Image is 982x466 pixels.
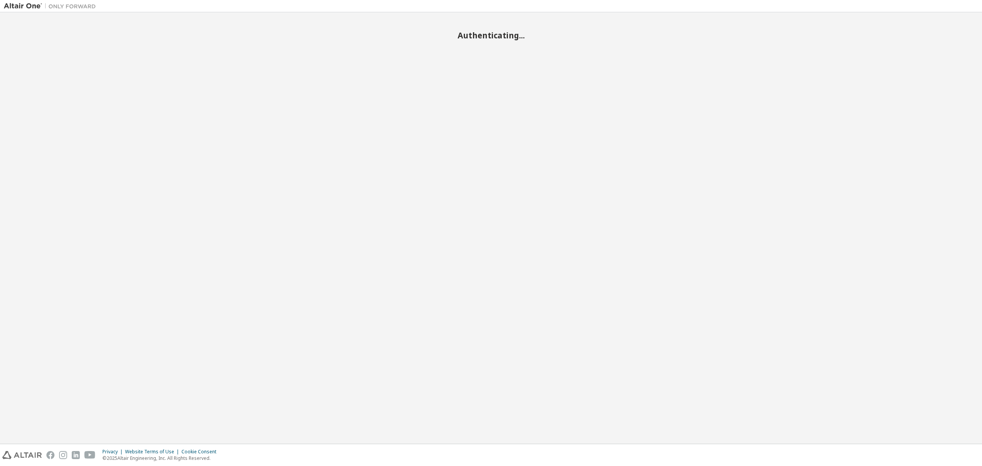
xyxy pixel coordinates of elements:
img: altair_logo.svg [2,451,42,459]
img: instagram.svg [59,451,67,459]
p: © 2025 Altair Engineering, Inc. All Rights Reserved. [102,455,221,461]
img: facebook.svg [46,451,54,459]
img: Altair One [4,2,100,10]
img: linkedin.svg [72,451,80,459]
img: youtube.svg [84,451,96,459]
div: Cookie Consent [181,449,221,455]
div: Website Terms of Use [125,449,181,455]
h2: Authenticating... [4,30,978,40]
div: Privacy [102,449,125,455]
